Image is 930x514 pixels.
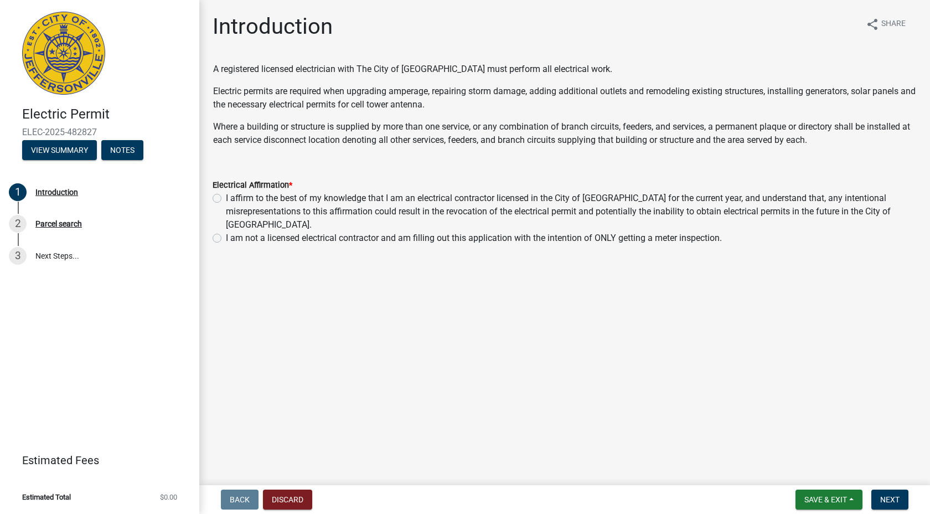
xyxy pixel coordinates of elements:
wm-modal-confirm: Summary [22,146,97,155]
button: Discard [263,490,312,510]
span: Estimated Total [22,494,71,501]
span: Share [881,18,906,31]
button: Save & Exit [795,490,862,510]
span: Next [880,495,900,504]
button: Notes [101,140,143,160]
div: 3 [9,247,27,265]
label: Electrical Affirmation [213,182,292,189]
p: A registered licensed electrician with The City of [GEOGRAPHIC_DATA] must perform all electrical ... [213,63,916,76]
span: ELEC-2025-482827 [22,127,177,137]
p: Electric permits are required when upgrading amperage, repairing storm damage, adding additional ... [213,85,916,111]
div: Parcel search [35,220,82,228]
span: Back [230,495,250,504]
button: shareShare [857,13,914,35]
button: View Summary [22,140,97,160]
i: share [866,18,879,31]
button: Back [221,490,259,510]
h4: Electric Permit [22,106,190,122]
div: Introduction [35,188,78,196]
img: City of Jeffersonville, Indiana [22,12,105,95]
label: I am not a licensed electrical contractor and am filling out this application with the intention ... [226,232,722,245]
div: 2 [9,215,27,233]
a: Estimated Fees [9,449,182,471]
h1: Introduction [213,13,333,40]
button: Next [871,490,908,510]
p: Where a building or structure is supplied by more than one service, or any combination of branch ... [213,120,916,147]
span: $0.00 [160,494,177,501]
wm-modal-confirm: Notes [101,146,143,155]
label: I affirm to the best of my knowledge that I am an electrical contractor licensed in the City of [... [226,192,917,232]
div: 1 [9,183,27,201]
span: Save & Exit [804,495,847,504]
